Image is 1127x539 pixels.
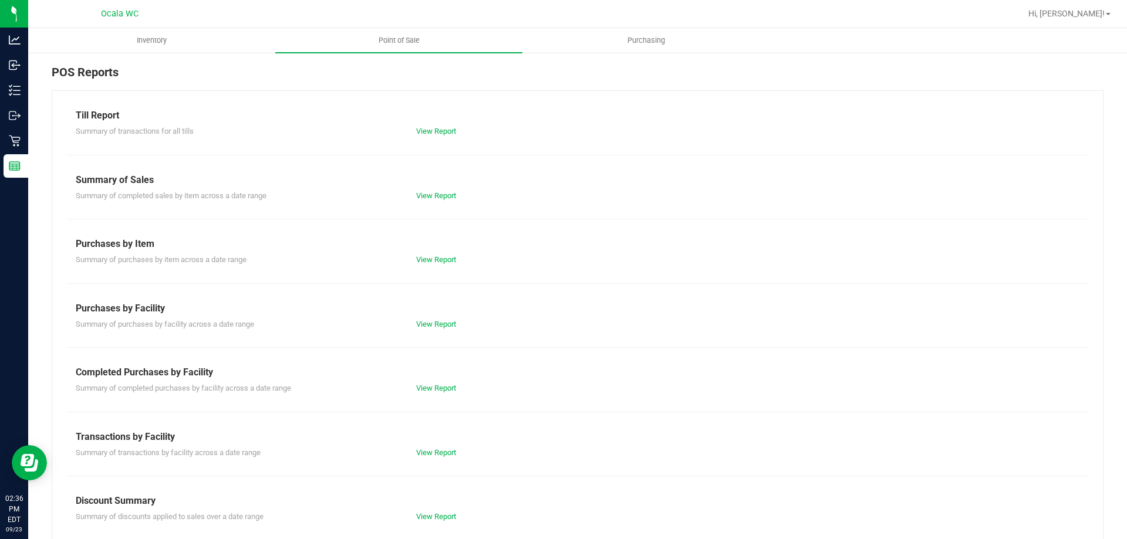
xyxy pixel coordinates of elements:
[52,63,1104,90] div: POS Reports
[76,365,1079,379] div: Completed Purchases by Facility
[5,525,23,534] p: 09/23
[76,237,1079,251] div: Purchases by Item
[28,28,275,53] a: Inventory
[76,430,1079,444] div: Transactions by Facility
[76,494,1079,508] div: Discount Summary
[76,320,254,328] span: Summary of purchases by facility across a date range
[1028,9,1105,18] span: Hi, [PERSON_NAME]!
[9,110,21,121] inline-svg: Outbound
[76,255,247,264] span: Summary of purchases by item across a date range
[416,320,456,328] a: View Report
[275,28,522,53] a: Point of Sale
[9,84,21,96] inline-svg: Inventory
[76,191,266,200] span: Summary of completed sales by item across a date range
[9,135,21,147] inline-svg: Retail
[9,160,21,172] inline-svg: Reports
[76,448,261,457] span: Summary of transactions by facility across a date range
[76,127,194,135] span: Summary of transactions for all tills
[416,191,456,200] a: View Report
[76,512,264,521] span: Summary of discounts applied to sales over a date range
[416,448,456,457] a: View Report
[76,384,291,392] span: Summary of completed purchases by facility across a date range
[612,35,681,46] span: Purchasing
[416,512,456,521] a: View Report
[121,35,183,46] span: Inventory
[5,493,23,525] p: 02:36 PM EDT
[12,445,47,480] iframe: Resource center
[9,59,21,71] inline-svg: Inbound
[76,301,1079,316] div: Purchases by Facility
[76,109,1079,123] div: Till Report
[9,34,21,46] inline-svg: Analytics
[522,28,770,53] a: Purchasing
[76,173,1079,187] div: Summary of Sales
[416,127,456,135] a: View Report
[101,9,139,19] span: Ocala WC
[416,384,456,392] a: View Report
[416,255,456,264] a: View Report
[363,35,436,46] span: Point of Sale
